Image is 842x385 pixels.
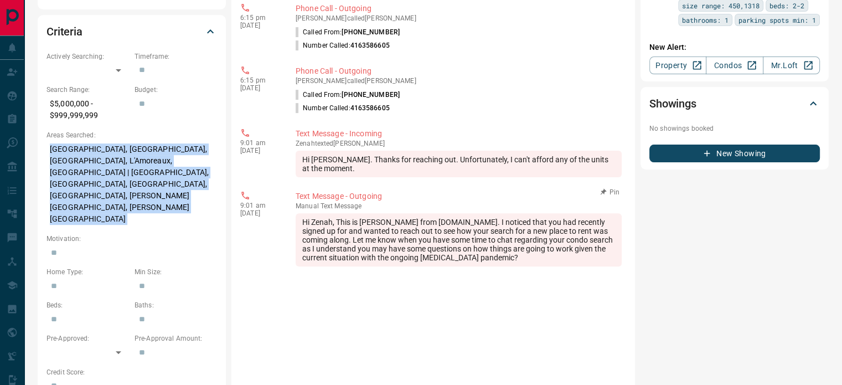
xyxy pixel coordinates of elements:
div: Hi Zenah, This is [PERSON_NAME] from [DOMAIN_NAME]. I noticed that you had recently signed up for... [296,213,622,266]
p: No showings booked [649,124,820,134]
div: Criteria [47,18,217,45]
a: Mr.Loft [763,57,820,74]
p: [GEOGRAPHIC_DATA], [GEOGRAPHIC_DATA], [GEOGRAPHIC_DATA], L'Amoreaux, [GEOGRAPHIC_DATA] | [GEOGRAP... [47,140,217,228]
p: [PERSON_NAME] called [PERSON_NAME] [296,77,622,85]
span: manual [296,202,319,210]
a: Condos [706,57,763,74]
p: 9:01 am [240,139,279,147]
p: $5,000,000 - $999,999,999 [47,95,129,125]
span: bathrooms: 1 [682,14,729,25]
p: Baths: [135,300,217,310]
p: Budget: [135,85,217,95]
p: Number Called: [296,103,390,113]
h2: Showings [649,95,696,112]
p: Actively Searching: [47,52,129,61]
p: 6:15 pm [240,76,279,84]
div: Hi [PERSON_NAME]. Thanks for reaching out. Unfortunately, I can't afford any of the units at the ... [296,151,622,177]
span: 4163586605 [350,104,390,112]
p: Called From: [296,90,400,100]
p: 6:15 pm [240,14,279,22]
p: Credit Score: [47,367,217,377]
p: [PERSON_NAME] called [PERSON_NAME] [296,14,622,22]
a: Property [649,57,706,74]
span: [PHONE_NUMBER] [342,91,400,99]
p: Pre-Approved: [47,333,129,343]
div: Showings [649,90,820,117]
p: 9:01 am [240,202,279,209]
p: Areas Searched: [47,130,217,140]
p: Pre-Approval Amount: [135,333,217,343]
p: Timeframe: [135,52,217,61]
span: parking spots min: 1 [738,14,816,25]
p: Text Message [296,202,622,210]
p: Home Type: [47,267,129,277]
span: [PHONE_NUMBER] [342,28,400,36]
p: Zenah texted [PERSON_NAME] [296,140,622,147]
p: Text Message - Outgoing [296,191,622,202]
button: Pin [594,187,626,197]
p: [DATE] [240,209,279,217]
p: Phone Call - Outgoing [296,3,622,14]
p: Search Range: [47,85,129,95]
h2: Criteria [47,23,82,40]
p: Number Called: [296,40,390,50]
span: 4163586605 [350,42,390,49]
p: New Alert: [649,42,820,53]
p: Text Message - Incoming [296,128,622,140]
p: Called From: [296,27,400,37]
button: New Showing [649,145,820,162]
p: Motivation: [47,234,217,244]
p: Phone Call - Outgoing [296,65,622,77]
p: [DATE] [240,84,279,92]
p: [DATE] [240,147,279,155]
p: [DATE] [240,22,279,29]
p: Min Size: [135,267,217,277]
p: Beds: [47,300,129,310]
